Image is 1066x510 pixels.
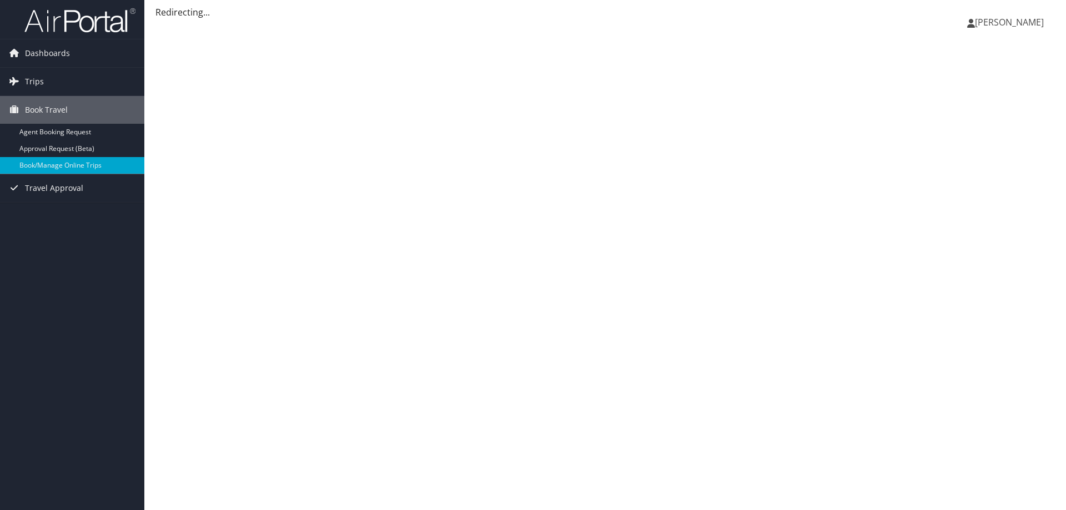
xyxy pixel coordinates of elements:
[975,16,1044,28] span: [PERSON_NAME]
[25,174,83,202] span: Travel Approval
[25,96,68,124] span: Book Travel
[155,6,1055,19] div: Redirecting...
[24,7,135,33] img: airportal-logo.png
[25,39,70,67] span: Dashboards
[967,6,1055,39] a: [PERSON_NAME]
[25,68,44,95] span: Trips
